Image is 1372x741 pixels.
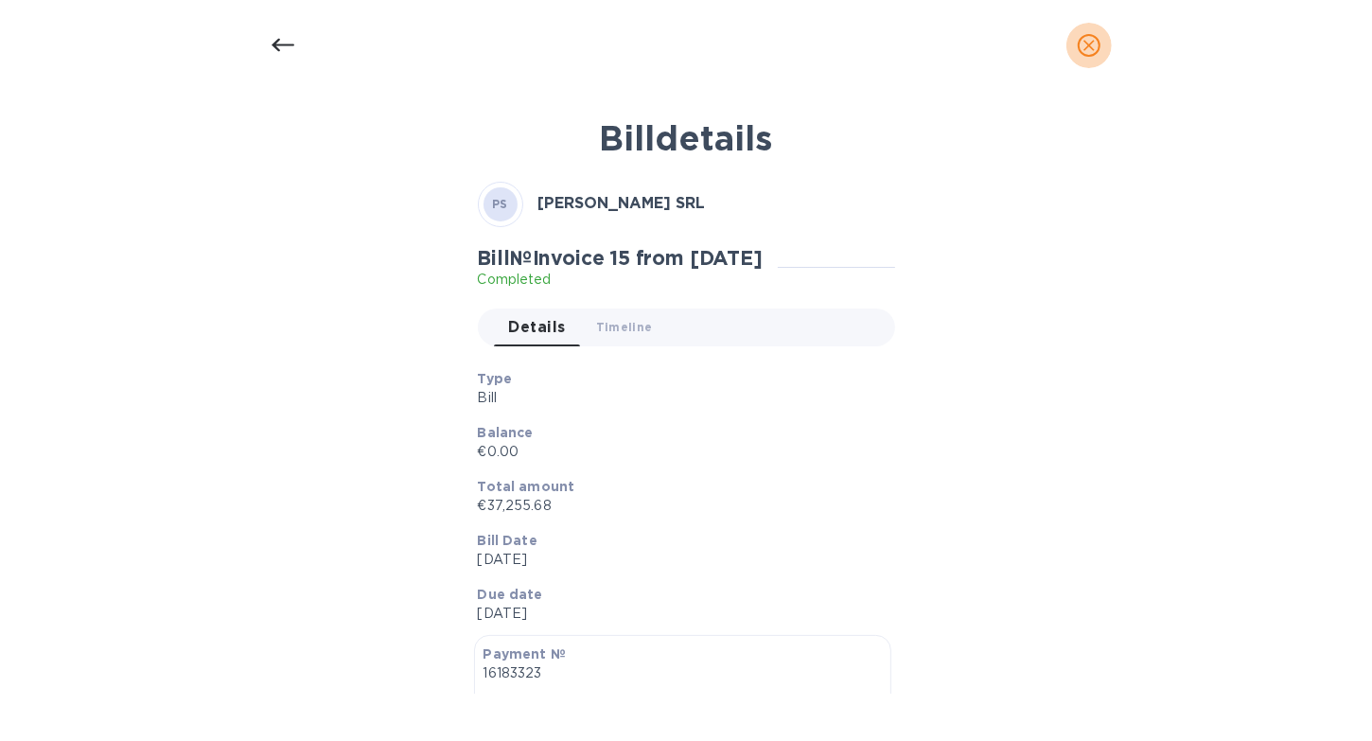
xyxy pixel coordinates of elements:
p: 16183323 [484,663,882,683]
p: [DATE] [478,604,880,624]
p: Completed [478,270,763,290]
p: €37,255.68 [478,496,880,516]
p: [DATE] [478,550,880,570]
h2: Bill № Invoice 15 from [DATE] [478,246,763,270]
b: Bill Date [478,533,537,548]
b: Total amount [478,479,575,494]
b: PS [492,197,508,211]
button: close [1066,23,1112,68]
p: Bill [478,388,880,408]
b: Type [478,371,513,386]
b: [PERSON_NAME] SRL [538,194,706,212]
b: Payment № [484,646,566,662]
span: Timeline [596,317,653,337]
p: €0.00 [478,442,880,462]
b: Balance [478,425,534,440]
b: Due date [478,587,543,602]
b: Bill details [600,117,773,159]
span: Details [509,314,566,341]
